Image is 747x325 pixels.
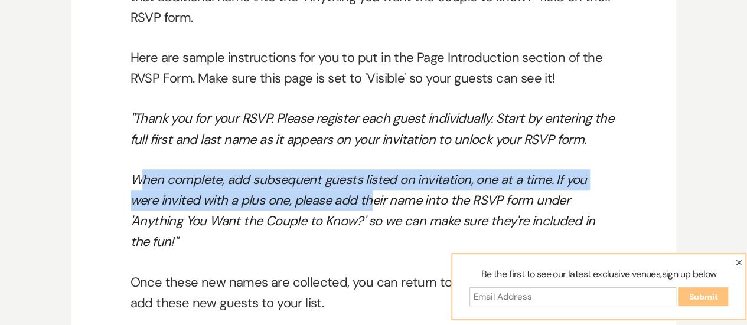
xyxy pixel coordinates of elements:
em: When complete, add subsequent guests listed on invitation, one at a time. If you were invited wit... [131,171,595,251]
input: Email Address [469,287,676,306]
p: Once these new names are collected, you can return to your Guest List Manager to add these new gu... [131,272,617,313]
span: sign up below [661,268,716,280]
input: Submit [678,287,728,306]
label: Be the first to see our latest exclusive venues, [459,267,738,287]
em: "Thank you for your RSVP. Please register each guest individually. Start by entering the full fir... [131,110,614,147]
p: Here are sample instructions for you to put in the Page Introduction section of the RVSP Form. Ma... [131,47,617,88]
